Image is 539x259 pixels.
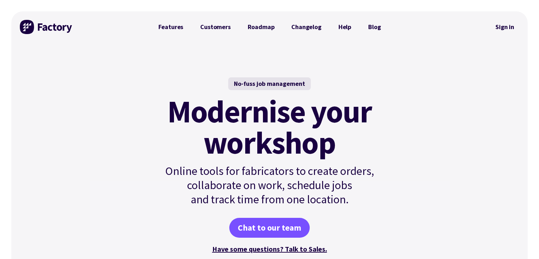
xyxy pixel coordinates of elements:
a: Sign in [490,19,519,35]
img: Factory [20,20,73,34]
mark: Modernise your workshop [167,96,372,158]
a: Blog [360,20,389,34]
div: Widget de chat [504,225,539,259]
a: Features [150,20,192,34]
a: Chat to our team [229,218,310,238]
a: Help [330,20,360,34]
a: Changelog [283,20,330,34]
nav: Primary Navigation [150,20,389,34]
nav: Secondary Navigation [490,19,519,35]
p: Online tools for fabricators to create orders, collaborate on work, schedule jobs and track time ... [150,164,389,206]
a: Roadmap [239,20,283,34]
a: Have some questions? Talk to Sales. [212,244,327,253]
a: Customers [192,20,239,34]
div: No-fuss job management [228,77,311,90]
iframe: Chat Widget [504,225,539,259]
